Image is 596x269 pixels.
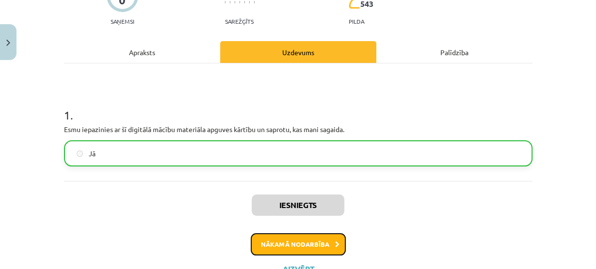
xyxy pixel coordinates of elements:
[229,1,230,3] img: icon-short-line-57e1e144782c952c97e751825c79c345078a6d821885a25fce030b3d8c18986b.svg
[220,41,376,63] div: Uzdevums
[234,1,235,3] img: icon-short-line-57e1e144782c952c97e751825c79c345078a6d821885a25fce030b3d8c18986b.svg
[64,41,220,63] div: Apraksts
[376,41,532,63] div: Palīdzība
[64,124,532,134] p: Esmu iepazinies ar šī digitālā mācību materiāla apguves kārtību un saprotu, kas mani sagaida.
[251,233,346,255] button: Nākamā nodarbība
[64,91,532,121] h1: 1 .
[239,1,240,3] img: icon-short-line-57e1e144782c952c97e751825c79c345078a6d821885a25fce030b3d8c18986b.svg
[225,18,254,25] p: Sarežģīts
[6,40,10,46] img: icon-close-lesson-0947bae3869378f0d4975bcd49f059093ad1ed9edebbc8119c70593378902aed.svg
[89,149,96,159] span: Jā
[349,18,364,25] p: pilda
[249,1,250,3] img: icon-short-line-57e1e144782c952c97e751825c79c345078a6d821885a25fce030b3d8c18986b.svg
[225,1,226,3] img: icon-short-line-57e1e144782c952c97e751825c79c345078a6d821885a25fce030b3d8c18986b.svg
[244,1,245,3] img: icon-short-line-57e1e144782c952c97e751825c79c345078a6d821885a25fce030b3d8c18986b.svg
[77,150,83,157] input: Jā
[254,1,255,3] img: icon-short-line-57e1e144782c952c97e751825c79c345078a6d821885a25fce030b3d8c18986b.svg
[252,194,344,216] button: Iesniegts
[107,18,138,25] p: Saņemsi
